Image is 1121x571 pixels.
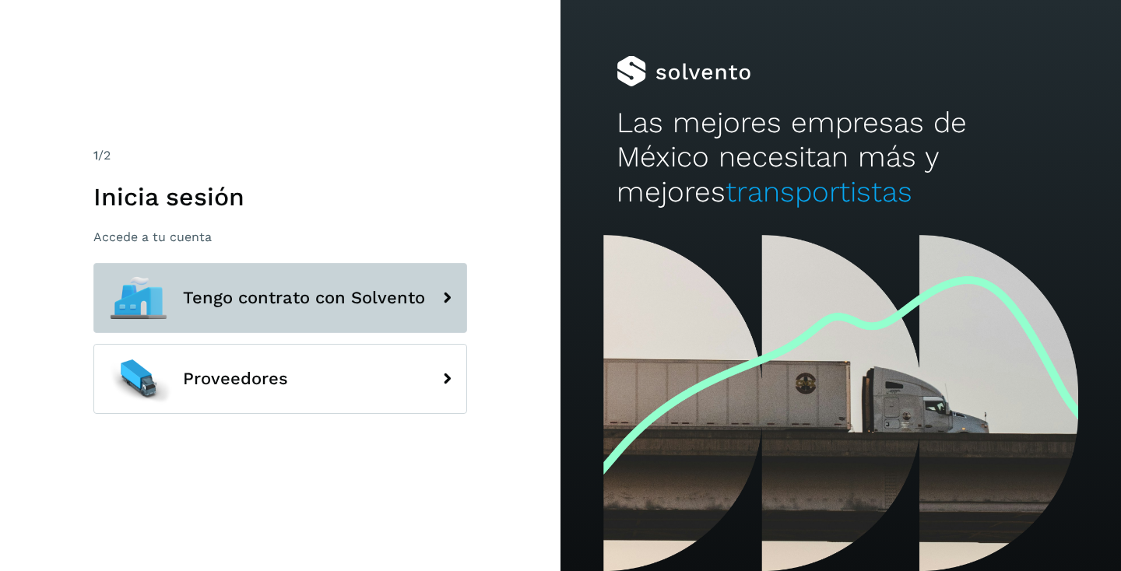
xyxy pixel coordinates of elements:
[93,344,467,414] button: Proveedores
[93,148,98,163] span: 1
[183,370,288,388] span: Proveedores
[93,146,467,165] div: /2
[93,229,467,244] p: Accede a tu cuenta
[93,182,467,212] h1: Inicia sesión
[183,289,425,307] span: Tengo contrato con Solvento
[617,106,1065,209] h2: Las mejores empresas de México necesitan más y mejores
[93,263,467,333] button: Tengo contrato con Solvento
[726,175,912,208] span: transportistas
